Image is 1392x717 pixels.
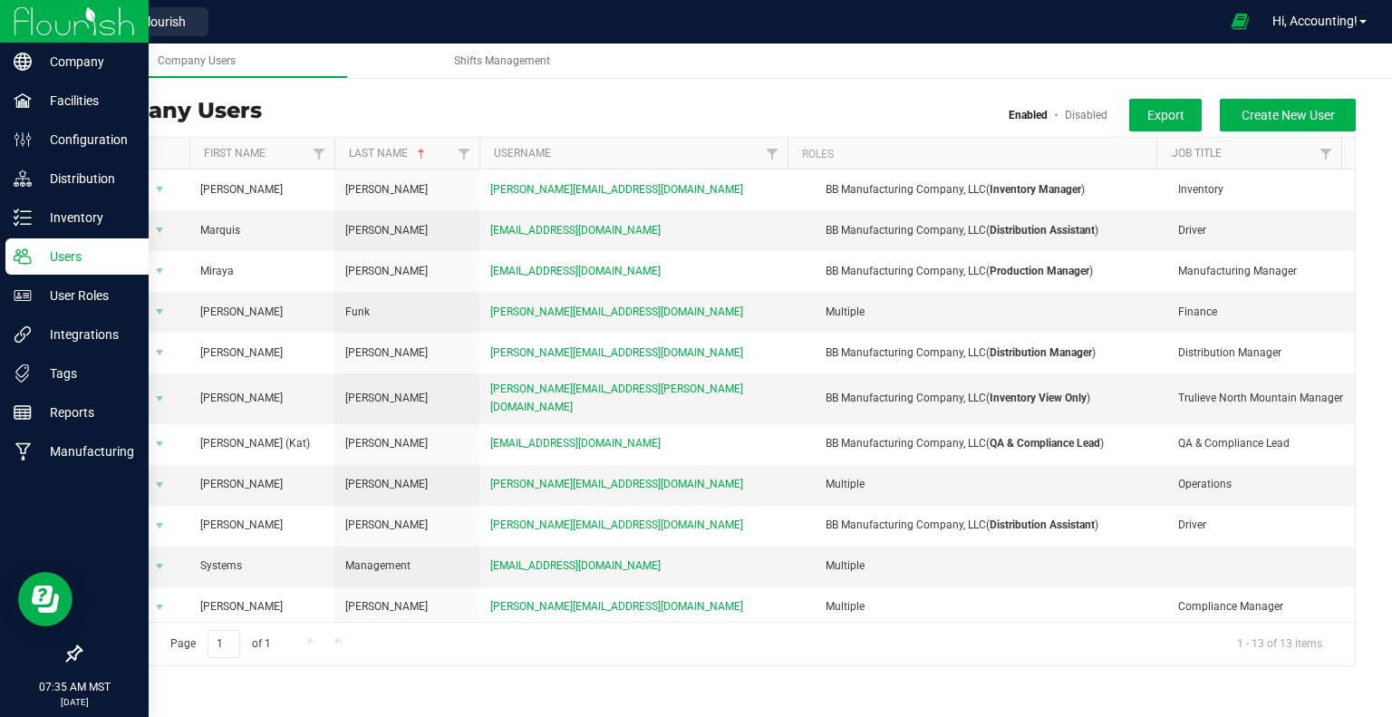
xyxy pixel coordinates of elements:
[32,51,140,73] p: Company
[32,363,140,384] p: Tags
[32,207,140,228] p: Inventory
[149,472,171,498] span: select
[32,324,140,345] p: Integrations
[14,208,32,227] inline-svg: Inventory
[8,695,140,709] p: [DATE]
[345,344,428,362] span: [PERSON_NAME]
[454,54,550,67] span: Shifts Management
[345,390,428,407] span: [PERSON_NAME]
[826,265,986,277] span: BB Manufacturing Company, LLC
[149,258,171,284] span: select
[1147,108,1184,122] span: Export
[490,304,743,321] span: [PERSON_NAME][EMAIL_ADDRESS][DOMAIN_NAME]
[200,476,283,493] span: [PERSON_NAME]
[200,304,283,321] span: [PERSON_NAME]
[490,181,743,199] span: [PERSON_NAME][EMAIL_ADDRESS][DOMAIN_NAME]
[155,630,285,658] span: Page of 1
[32,402,140,423] p: Reports
[789,517,1170,534] div: ( )
[14,170,32,188] inline-svg: Distribution
[1178,435,1290,452] span: QA & Compliance Lead
[990,346,1092,359] b: Distribution Manager
[32,246,140,267] p: Users
[345,263,428,280] span: [PERSON_NAME]
[490,476,743,493] span: [PERSON_NAME][EMAIL_ADDRESS][DOMAIN_NAME]
[345,181,428,199] span: [PERSON_NAME]
[1178,598,1283,615] span: Compliance Manager
[14,325,32,344] inline-svg: Integrations
[345,476,428,493] span: [PERSON_NAME]
[14,92,32,110] inline-svg: Facilities
[14,286,32,305] inline-svg: User Roles
[345,435,428,452] span: [PERSON_NAME]
[758,138,788,169] a: Filter
[1178,181,1223,199] span: Inventory
[1009,109,1048,121] a: Enabled
[345,304,370,321] span: Funk
[1178,263,1297,280] span: Manufacturing Manager
[8,679,140,695] p: 07:35 AM MST
[149,299,171,325] span: select
[826,392,986,404] span: BB Manufacturing Company, LLC
[789,222,1170,239] div: ( )
[789,263,1170,280] div: ( )
[1311,138,1341,169] a: Filter
[1220,4,1261,39] span: Open Ecommerce Menu
[494,147,551,160] a: Username
[345,598,428,615] span: [PERSON_NAME]
[788,138,1157,170] th: Roles
[149,595,171,620] span: select
[80,99,262,122] h3: Company Users
[826,600,865,613] span: Multiple
[1178,390,1343,407] span: Trulieve North Mountain Manager
[14,53,32,71] inline-svg: Company
[826,518,986,531] span: BB Manufacturing Company, LLC
[200,222,240,239] span: Marquis
[200,557,242,575] span: Systems
[345,222,428,239] span: [PERSON_NAME]
[789,181,1170,199] div: ( )
[1065,109,1107,121] a: Disabled
[1178,222,1206,239] span: Driver
[208,630,240,658] input: 1
[1178,517,1206,534] span: Driver
[200,435,310,452] span: [PERSON_NAME] (Kat)
[826,478,865,490] span: Multiple
[32,441,140,462] p: Manufacturing
[345,557,411,575] span: Management
[826,183,986,196] span: BB Manufacturing Company, LLC
[1178,304,1217,321] span: Finance
[789,435,1170,452] div: ( )
[826,305,865,318] span: Multiple
[14,247,32,266] inline-svg: Users
[990,224,1095,237] b: Distribution Assistant
[200,598,283,615] span: [PERSON_NAME]
[1172,147,1222,160] a: Job Title
[349,147,429,160] a: Last Name
[200,517,283,534] span: [PERSON_NAME]
[32,90,140,111] p: Facilities
[826,437,986,450] span: BB Manufacturing Company, LLC
[1223,630,1337,657] span: 1 - 13 of 13 items
[14,442,32,460] inline-svg: Manufacturing
[490,381,781,415] span: [PERSON_NAME][EMAIL_ADDRESS][PERSON_NAME][DOMAIN_NAME]
[990,265,1089,277] b: Production Manager
[304,138,334,169] a: Filter
[149,218,171,243] span: select
[826,346,986,359] span: BB Manufacturing Company, LLC
[826,559,865,572] span: Multiple
[449,138,479,169] a: Filter
[345,517,428,534] span: [PERSON_NAME]
[490,222,661,239] span: [EMAIL_ADDRESS][DOMAIN_NAME]
[1272,14,1358,28] span: Hi, Accounting!
[990,518,1095,531] b: Distribution Assistant
[149,554,171,579] span: select
[204,147,266,160] a: First Name
[200,344,283,362] span: [PERSON_NAME]
[200,181,283,199] span: [PERSON_NAME]
[990,392,1087,404] b: Inventory View Only
[826,224,986,237] span: BB Manufacturing Company, LLC
[149,513,171,538] span: select
[1242,108,1335,122] span: Create New User
[490,435,661,452] span: [EMAIL_ADDRESS][DOMAIN_NAME]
